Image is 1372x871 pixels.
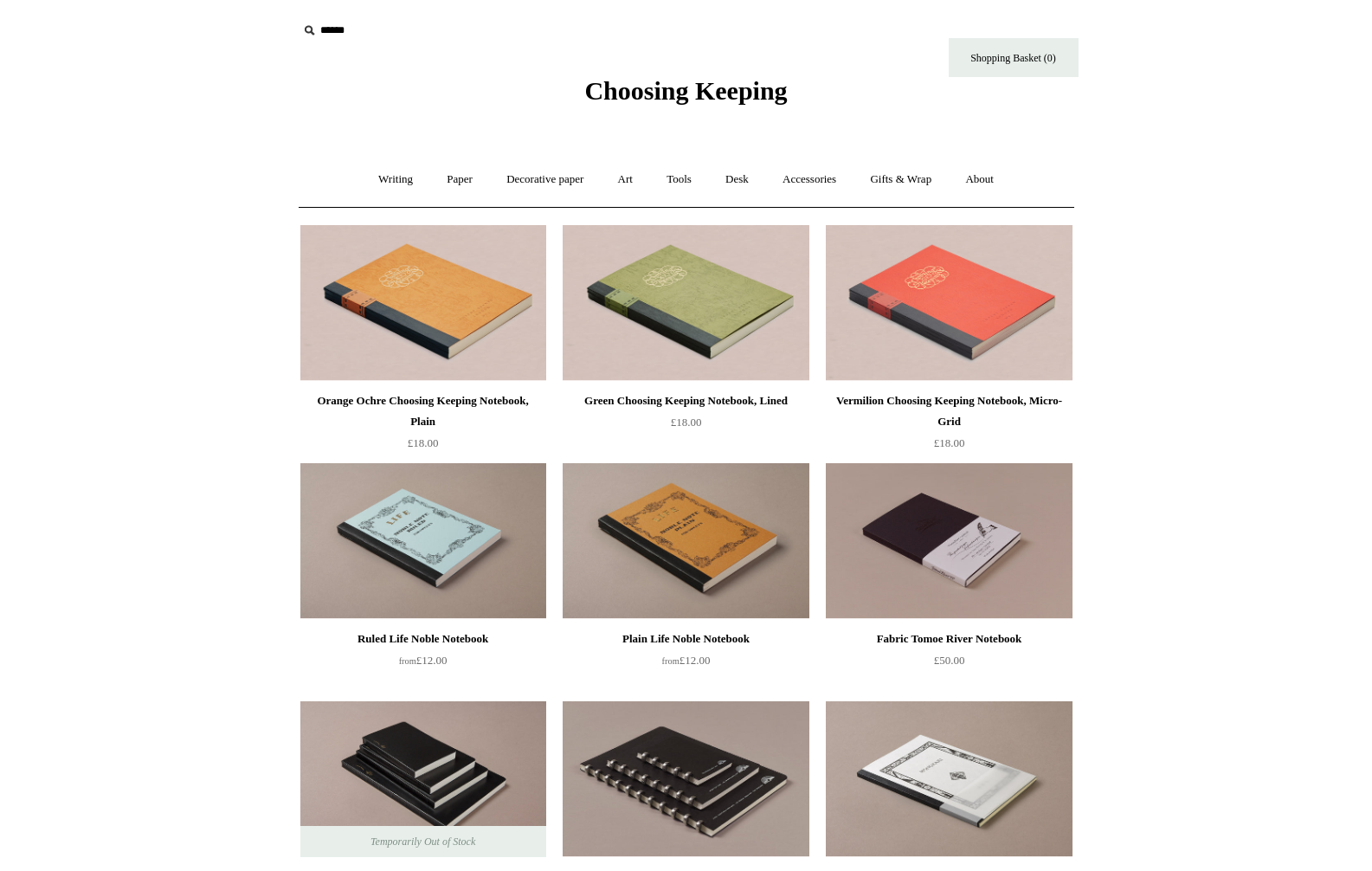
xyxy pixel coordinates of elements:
[305,390,542,432] div: Orange Ochre Choosing Keeping Notebook, Plain
[934,654,965,667] span: £50.00
[300,390,546,461] a: Orange Ochre Choosing Keeping Notebook, Plain £18.00
[826,701,1072,857] a: Novelist's Monokaki Notebook Novelist's Monokaki Notebook
[567,629,804,649] div: Plain Life Noble Notebook
[563,629,808,700] a: Plain Life Noble Notebook from£12.00
[662,656,680,666] span: from
[826,390,1072,461] a: Vermilion Choosing Keeping Notebook, Micro-Grid £18.00
[363,157,428,203] a: Writing
[826,225,1072,381] img: Vermilion Choosing Keeping Notebook, Micro-Grid
[830,629,1067,649] div: Fabric Tomoe River Notebook
[300,701,546,857] img: Stalogy Grid Diary 'Bible Paper' Notebook
[671,416,702,429] span: £18.00
[305,629,542,649] div: Ruled Life Noble Notebook
[563,701,808,857] img: Aluminium ring Atoma Notebook, Dotted
[563,701,808,857] a: Aluminium ring Atoma Notebook, Dotted Aluminium ring Atoma Notebook, Dotted
[300,701,546,857] a: Stalogy Grid Diary 'Bible Paper' Notebook Stalogy Grid Diary 'Bible Paper' Notebook Temporarily O...
[563,463,808,619] a: Plain Life Noble Notebook Plain Life Noble Notebook
[950,157,1009,203] a: About
[854,157,947,203] a: Gifts & Wrap
[408,436,439,449] span: £18.00
[567,390,804,411] div: Green Choosing Keeping Notebook, Lined
[399,654,448,667] span: £12.00
[826,701,1072,857] img: Novelist's Monokaki Notebook
[584,76,787,105] span: Choosing Keeping
[300,629,546,700] a: Ruled Life Noble Notebook from£12.00
[563,463,808,619] img: Plain Life Noble Notebook
[300,463,546,619] img: Ruled Life Noble Notebook
[602,157,648,203] a: Art
[651,157,707,203] a: Tools
[491,157,599,203] a: Decorative paper
[826,225,1072,381] a: Vermilion Choosing Keeping Notebook, Micro-Grid Vermilion Choosing Keeping Notebook, Micro-Grid
[353,826,493,857] span: Temporarily Out of Stock
[300,225,546,381] img: Orange Ochre Choosing Keeping Notebook, Plain
[934,436,965,449] span: £18.00
[826,463,1072,619] img: Fabric Tomoe River Notebook
[830,390,1067,432] div: Vermilion Choosing Keeping Notebook, Micro-Grid
[710,157,764,203] a: Desk
[826,463,1072,619] a: Fabric Tomoe River Notebook Fabric Tomoe River Notebook
[563,225,808,381] img: Green Choosing Keeping Notebook, Lined
[563,390,808,461] a: Green Choosing Keeping Notebook, Lined £18.00
[399,656,416,666] span: from
[431,157,488,203] a: Paper
[767,157,852,203] a: Accessories
[563,225,808,381] a: Green Choosing Keeping Notebook, Lined Green Choosing Keeping Notebook, Lined
[662,654,711,667] span: £12.00
[949,38,1079,77] a: Shopping Basket (0)
[300,225,546,381] a: Orange Ochre Choosing Keeping Notebook, Plain Orange Ochre Choosing Keeping Notebook, Plain
[826,629,1072,700] a: Fabric Tomoe River Notebook £50.00
[584,90,787,102] a: Choosing Keeping
[300,463,546,619] a: Ruled Life Noble Notebook Ruled Life Noble Notebook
